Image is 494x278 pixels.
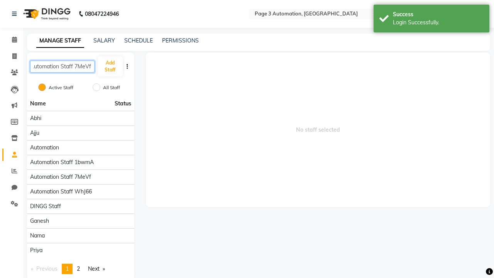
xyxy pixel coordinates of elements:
span: No staff selected [146,53,491,207]
span: 2 [77,265,80,272]
a: PERMISSIONS [162,37,199,44]
label: All Staff [103,84,120,91]
a: Next [84,264,109,274]
span: Nama [30,232,45,240]
span: Automation [30,144,59,152]
a: SALARY [93,37,115,44]
a: SCHEDULE [124,37,153,44]
span: Automation Staff 1bwmA [30,158,94,166]
span: Abhi [30,114,41,122]
div: Login Successfully. [393,19,484,27]
input: Search Staff [30,61,95,73]
span: Automation Staff 7MeVf [30,173,91,181]
b: 08047224946 [85,3,119,25]
span: Name [30,100,46,107]
a: MANAGE STAFF [36,34,84,48]
nav: Pagination [27,264,134,274]
div: Success [393,10,484,19]
span: Ganesh [30,217,49,225]
span: Previous [36,265,58,272]
span: 1 [66,265,69,272]
button: Add Staff [98,56,123,76]
span: Status [115,100,131,108]
label: Active Staff [49,84,73,91]
img: logo [20,3,73,25]
span: Automation Staff WhJ66 [30,188,92,196]
span: Ajju [30,129,39,137]
span: DINGG Staff [30,202,61,210]
span: Priya [30,246,42,254]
